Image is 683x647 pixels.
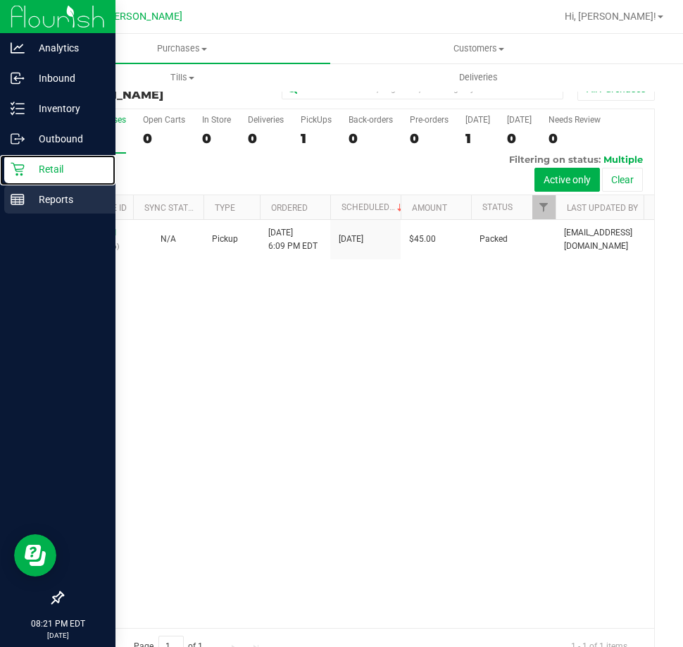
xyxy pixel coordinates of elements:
[202,130,231,147] div: 0
[349,115,393,125] div: Back-orders
[11,71,25,85] inline-svg: Inbound
[301,130,332,147] div: 1
[440,71,517,84] span: Deliveries
[25,191,109,208] p: Reports
[482,202,513,212] a: Status
[330,34,627,63] a: Customers
[549,130,601,147] div: 0
[410,130,449,147] div: 0
[339,233,363,246] span: [DATE]
[161,233,176,246] button: N/A
[534,168,600,192] button: Active only
[271,203,308,213] a: Ordered
[14,534,56,577] iframe: Resource center
[35,71,330,84] span: Tills
[248,130,284,147] div: 0
[603,154,643,165] span: Multiple
[161,234,176,244] span: Not Applicable
[465,130,490,147] div: 1
[248,115,284,125] div: Deliveries
[215,203,235,213] a: Type
[532,195,556,219] a: Filter
[34,63,330,92] a: Tills
[507,130,532,147] div: 0
[509,154,601,165] span: Filtering on status:
[34,42,330,55] span: Purchases
[25,39,109,56] p: Analytics
[6,630,109,641] p: [DATE]
[11,162,25,176] inline-svg: Retail
[549,115,601,125] div: Needs Review
[144,203,199,213] a: Sync Status
[62,76,260,101] h3: Purchase Summary:
[507,115,532,125] div: [DATE]
[330,63,627,92] a: Deliveries
[412,203,447,213] a: Amount
[202,115,231,125] div: In Store
[331,42,626,55] span: Customers
[602,168,643,192] button: Clear
[341,202,406,212] a: Scheduled
[25,130,109,147] p: Outbound
[212,233,238,246] span: Pickup
[6,617,109,630] p: 08:21 PM EDT
[480,233,508,246] span: Packed
[25,100,109,117] p: Inventory
[25,161,109,178] p: Retail
[349,130,393,147] div: 0
[11,41,25,55] inline-svg: Analytics
[567,203,638,213] a: Last Updated By
[11,101,25,116] inline-svg: Inventory
[409,233,436,246] span: $45.00
[11,192,25,207] inline-svg: Reports
[11,132,25,146] inline-svg: Outbound
[465,115,490,125] div: [DATE]
[565,11,656,22] span: Hi, [PERSON_NAME]!
[143,115,185,125] div: Open Carts
[268,226,318,253] span: [DATE] 6:09 PM EDT
[34,34,330,63] a: Purchases
[25,70,109,87] p: Inbound
[143,130,185,147] div: 0
[410,115,449,125] div: Pre-orders
[105,11,182,23] span: [PERSON_NAME]
[301,115,332,125] div: PickUps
